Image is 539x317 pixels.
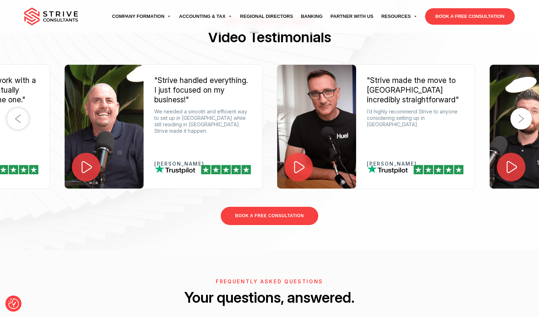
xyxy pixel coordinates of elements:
p: I’d highly recommend Strive to anyone considering setting up in [GEOGRAPHIC_DATA]. [367,108,464,128]
button: Previous [7,108,29,130]
a: BOOK A FREE CONSULTATION [425,8,515,25]
img: Revisit consent button [8,298,19,309]
a: Banking [297,6,326,26]
a: Resources [377,6,421,26]
p: [PERSON_NAME] [154,161,251,166]
button: Consent Preferences [8,298,19,309]
a: Company Formation [108,6,175,26]
button: Next [510,108,532,130]
a: Accounting & Tax [175,6,236,26]
img: main-logo.svg [24,8,78,25]
a: Partner with Us [326,6,377,26]
p: We needed a smooth and efficient way to set up in [GEOGRAPHIC_DATA] while still residing in [GEOG... [154,108,251,135]
a: BOOK A FREE CONSULTATION [221,207,318,225]
img: tp-review.png [367,164,464,174]
a: Regional Directors [236,6,297,26]
img: tp-review.png [155,164,251,174]
p: [PERSON_NAME] [367,161,464,166]
div: "Strive made the move to [GEOGRAPHIC_DATA] incredibly straightforward" [367,75,464,105]
div: "Strive handled everything. I just focused on my business!" [154,75,251,105]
